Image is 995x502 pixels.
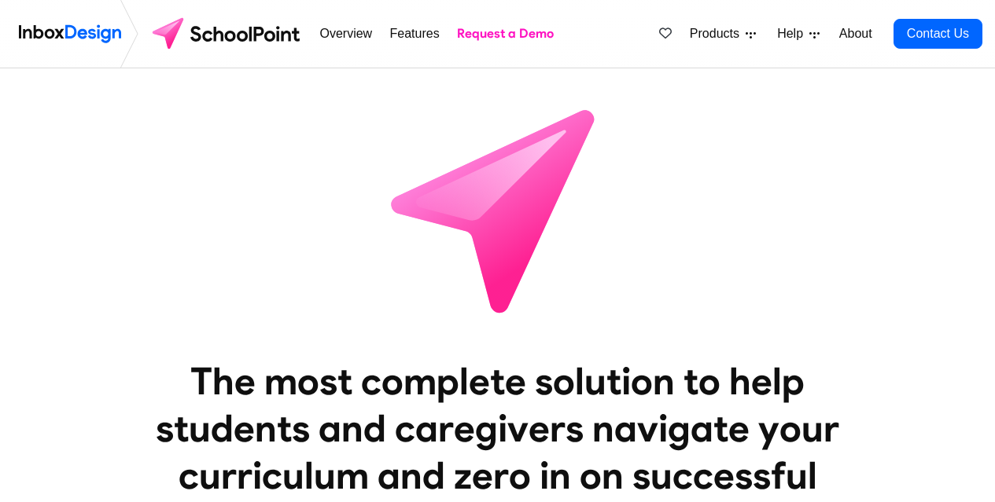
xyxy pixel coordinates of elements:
a: Overview [315,18,378,49]
a: About [832,18,875,49]
img: icon_schoolpoint.svg [356,68,639,351]
a: Features [387,18,445,49]
a: Help [769,18,824,49]
img: schoolpoint logo [145,15,311,53]
a: Products [682,18,761,49]
span: Products [688,24,744,43]
a: Request a Demo [455,18,560,49]
span: Help [776,24,807,43]
a: Contact Us [893,19,982,49]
